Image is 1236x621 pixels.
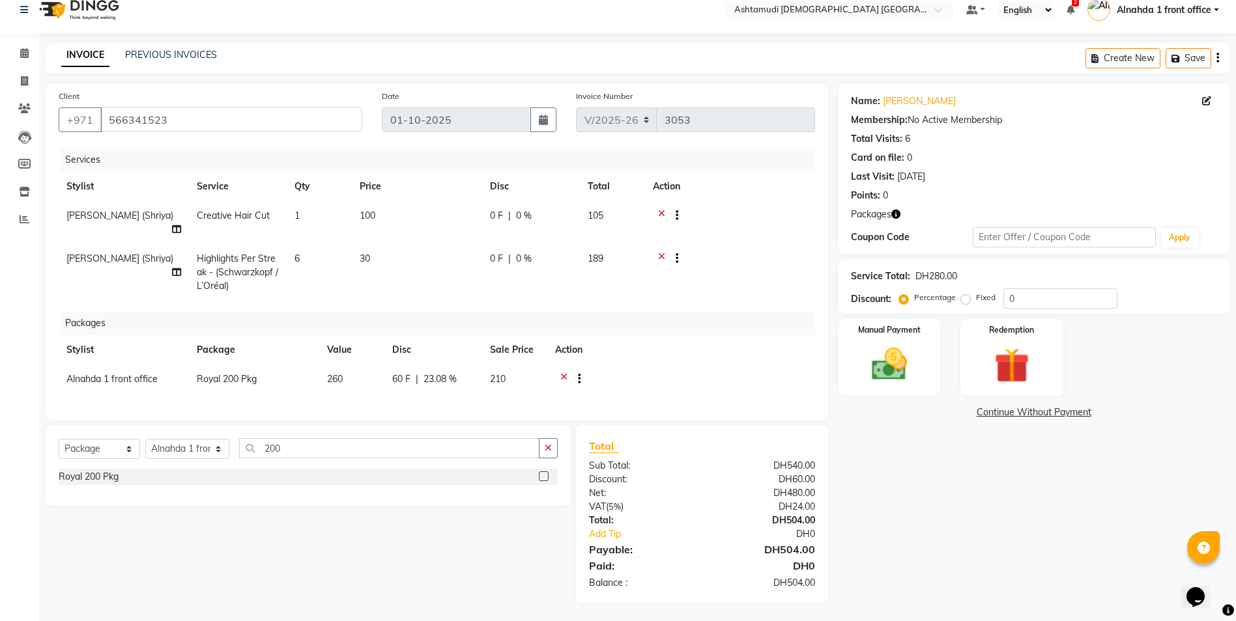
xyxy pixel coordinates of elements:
[589,439,619,453] span: Total
[576,90,633,102] label: Invoice Number
[905,132,910,146] div: 6
[645,172,815,201] th: Action
[508,252,511,266] span: |
[66,210,173,221] span: [PERSON_NAME] (Shriya)
[319,335,384,365] th: Value
[580,172,645,201] th: Total
[579,473,702,486] div: Discount:
[579,486,702,500] div: Net:
[907,151,912,165] div: 0
[516,252,532,266] span: 0 %
[1085,48,1160,68] button: Create New
[424,372,457,386] span: 23.08 %
[384,335,482,365] th: Disc
[973,227,1155,247] input: Enter Offer / Coupon Code
[508,209,511,223] span: |
[579,514,702,527] div: Total:
[702,576,826,590] div: DH504.00
[579,527,723,541] a: Add Tip
[589,501,606,512] span: Vat
[416,372,418,386] span: |
[287,172,352,201] th: Qty
[702,542,826,557] div: DH504.00
[482,172,580,201] th: Disc
[858,324,921,336] label: Manual Payment
[851,269,910,283] div: Service Total:
[360,253,370,264] span: 30
[851,230,973,244] div: Coupon Code
[983,344,1041,387] img: _gift.svg
[352,172,482,201] th: Price
[490,252,503,266] span: 0 F
[1166,48,1211,68] button: Save
[1161,228,1198,247] button: Apply
[723,527,825,541] div: DH0
[861,344,918,385] img: _cash.svg
[295,210,300,221] span: 1
[327,373,343,385] span: 260
[59,470,119,484] div: Royal 200 Pkg
[197,373,257,385] span: Royal 200 Pkg
[239,438,539,458] input: Search
[588,253,603,264] span: 189
[295,253,300,264] span: 6
[702,473,826,486] div: DH60.00
[59,107,102,132] button: +971
[914,292,956,303] label: Percentage
[1067,4,1074,16] a: 2
[1181,569,1223,608] iframe: chat widget
[490,209,503,223] span: 0 F
[702,514,826,527] div: DH504.00
[851,113,1216,127] div: No Active Membership
[989,324,1034,336] label: Redemption
[883,94,956,108] a: [PERSON_NAME]
[382,90,399,102] label: Date
[579,576,702,590] div: Balance :
[851,292,891,306] div: Discount:
[1117,3,1211,17] span: Alnahda 1 front office
[189,172,287,201] th: Service
[59,172,189,201] th: Stylist
[702,486,826,500] div: DH480.00
[197,253,278,292] span: Highlights Per Streak - (Schwarzkopf / L’Oréal)
[66,373,158,385] span: Alnahda 1 front office
[360,210,375,221] span: 100
[588,210,603,221] span: 105
[189,335,319,365] th: Package
[125,49,217,61] a: PREVIOUS INVOICES
[60,148,825,172] div: Services
[851,151,904,165] div: Card on file:
[851,132,902,146] div: Total Visits:
[976,292,996,303] label: Fixed
[851,170,895,184] div: Last Visit:
[851,113,908,127] div: Membership:
[915,269,957,283] div: DH280.00
[702,459,826,473] div: DH540.00
[59,335,189,365] th: Stylist
[197,210,270,221] span: Creative Hair Cut
[883,189,888,202] div: 0
[547,335,815,365] th: Action
[60,311,825,335] div: Packages
[392,372,410,386] span: 60 F
[851,208,891,221] span: Packages
[490,373,506,385] span: 210
[100,107,362,132] input: Search by Name/Mobile/Email/Code
[851,189,880,202] div: Points:
[851,94,880,108] div: Name:
[516,209,532,223] span: 0 %
[482,335,547,365] th: Sale Price
[702,558,826,573] div: DH0
[61,44,109,67] a: INVOICE
[579,542,702,557] div: Payable:
[609,501,621,512] span: 5%
[579,558,702,573] div: Paid:
[66,253,173,264] span: [PERSON_NAME] (Shriya)
[841,406,1227,419] a: Continue Without Payment
[59,90,79,102] label: Client
[579,500,702,514] div: ( )
[579,459,702,473] div: Sub Total:
[702,500,826,514] div: DH24.00
[897,170,925,184] div: [DATE]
